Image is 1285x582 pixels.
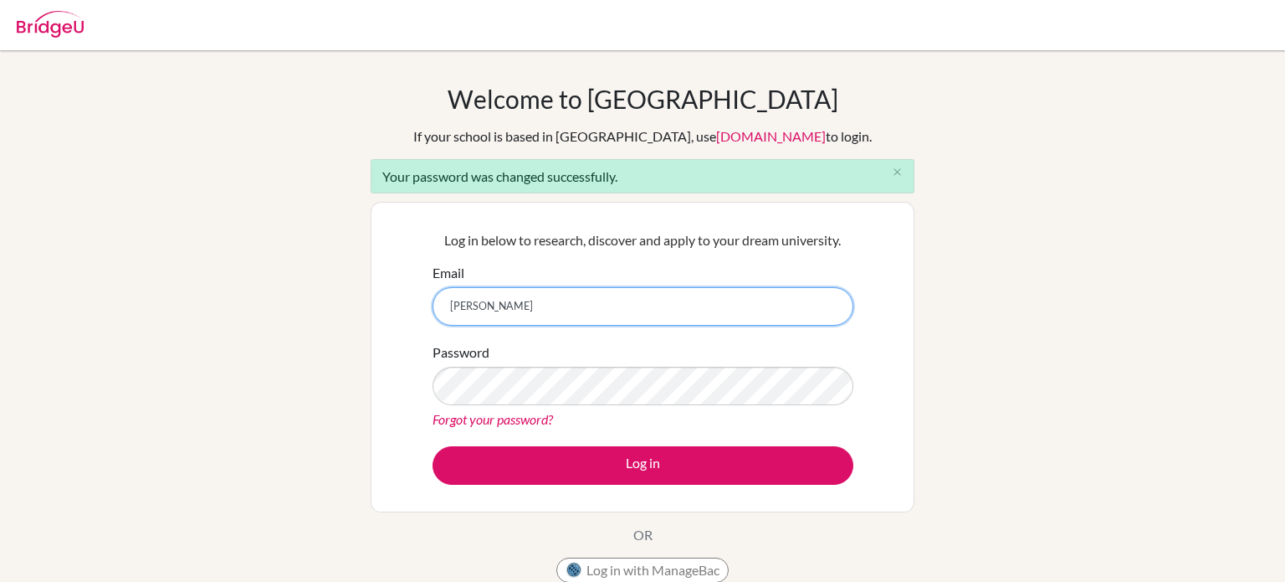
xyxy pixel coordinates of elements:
[433,446,853,485] button: Log in
[716,128,826,144] a: [DOMAIN_NAME]
[433,343,489,363] label: Password
[448,84,838,114] h1: Welcome to [GEOGRAPHIC_DATA]
[880,160,914,185] button: Close
[17,11,84,38] img: Bridge-U
[413,126,872,147] div: If your school is based in [GEOGRAPHIC_DATA], use to login.
[891,166,904,178] i: close
[433,230,853,250] p: Log in below to research, discover and apply to your dream university.
[371,159,914,193] div: Your password was changed successfully.
[433,263,464,283] label: Email
[633,525,653,545] p: OR
[433,411,553,427] a: Forgot your password?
